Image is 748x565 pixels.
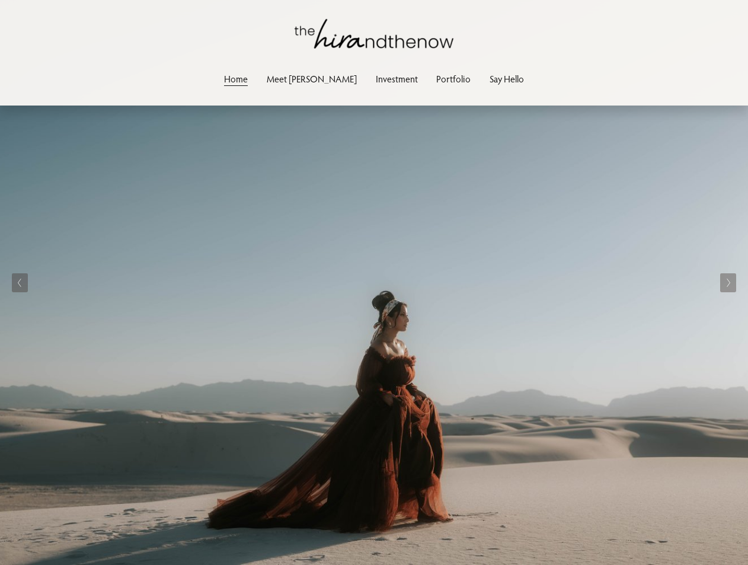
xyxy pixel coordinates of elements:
[267,71,357,87] a: Meet [PERSON_NAME]
[720,273,736,292] button: Next Slide
[295,19,453,49] img: thehirandthenow
[376,71,418,87] a: Investment
[490,71,524,87] a: Say Hello
[224,71,248,87] a: Home
[436,71,471,87] a: Portfolio
[12,273,28,292] button: Previous Slide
